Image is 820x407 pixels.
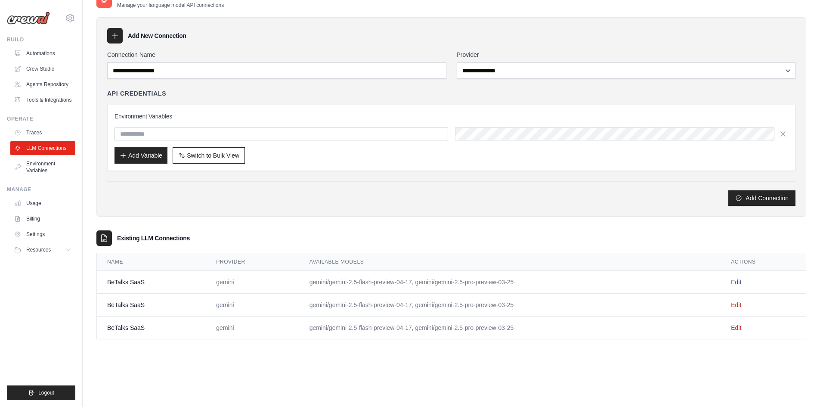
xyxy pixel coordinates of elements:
[107,50,446,59] label: Connection Name
[114,112,788,121] h3: Environment Variables
[97,253,206,271] th: Name
[10,47,75,60] a: Automations
[128,31,186,40] h3: Add New Connection
[187,151,239,160] span: Switch to Bulk View
[10,126,75,140] a: Traces
[114,147,167,164] button: Add Variable
[107,89,166,98] h4: API Credentials
[117,2,224,9] p: Manage your language model API connections
[10,141,75,155] a: LLM Connections
[10,243,75,257] button: Resources
[7,12,50,25] img: Logo
[206,271,299,294] td: gemini
[10,212,75,226] a: Billing
[731,301,741,308] a: Edit
[97,271,206,294] td: BeTalks SaaS
[97,294,206,317] td: BeTalks SaaS
[299,294,721,317] td: gemini/gemini-2.5-flash-preview-04-17, gemini/gemini-2.5-pro-preview-03-25
[10,62,75,76] a: Crew Studio
[117,234,190,242] h3: Existing LLM Connections
[7,186,75,193] div: Manage
[299,271,721,294] td: gemini/gemini-2.5-flash-preview-04-17, gemini/gemini-2.5-pro-preview-03-25
[299,317,721,339] td: gemini/gemini-2.5-flash-preview-04-17, gemini/gemini-2.5-pro-preview-03-25
[728,190,795,206] button: Add Connection
[7,36,75,43] div: Build
[206,317,299,339] td: gemini
[721,253,806,271] th: Actions
[10,93,75,107] a: Tools & Integrations
[731,324,741,331] a: Edit
[38,389,54,396] span: Logout
[10,227,75,241] a: Settings
[173,147,245,164] button: Switch to Bulk View
[26,246,51,253] span: Resources
[457,50,796,59] label: Provider
[206,253,299,271] th: Provider
[299,253,721,271] th: Available Models
[7,385,75,400] button: Logout
[206,294,299,317] td: gemini
[7,115,75,122] div: Operate
[10,196,75,210] a: Usage
[10,157,75,177] a: Environment Variables
[10,78,75,91] a: Agents Repository
[731,279,741,286] a: Edit
[97,317,206,339] td: BeTalks SaaS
